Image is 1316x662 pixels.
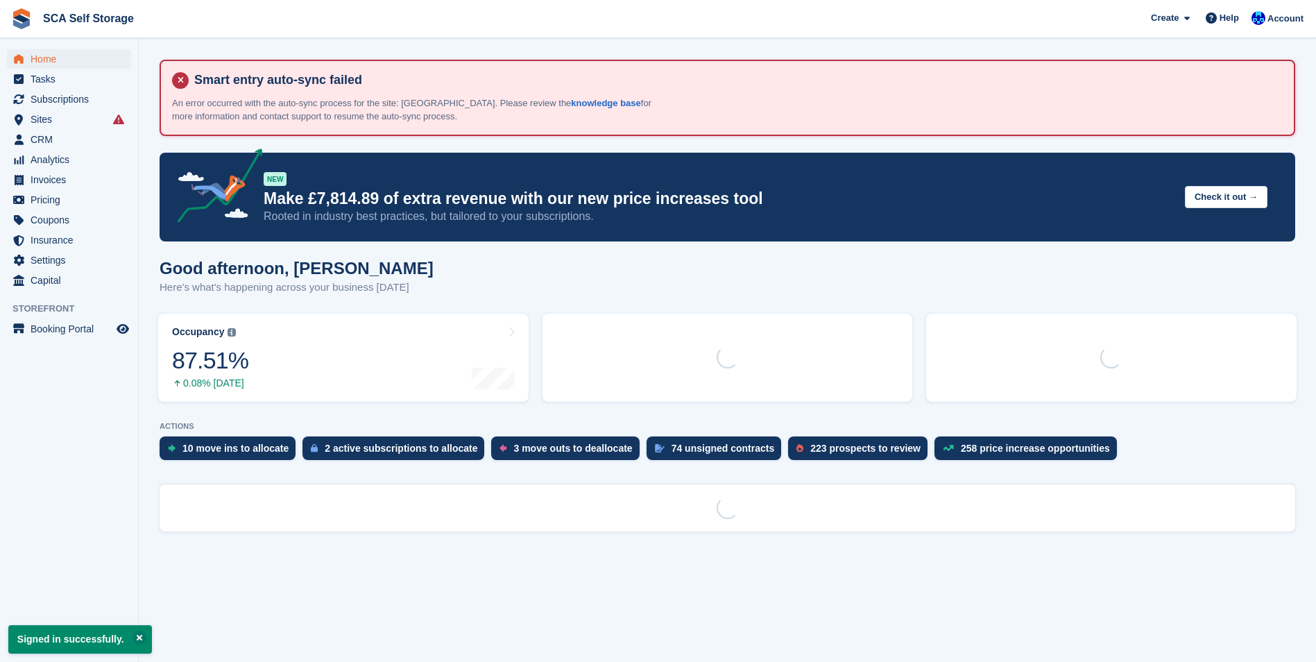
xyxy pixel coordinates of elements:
[158,314,529,402] a: Occupancy 87.51% 0.08% [DATE]
[1267,12,1304,26] span: Account
[31,49,114,69] span: Home
[160,436,302,467] a: 10 move ins to allocate
[172,96,658,124] p: An error occurred with the auto-sync process for the site: [GEOGRAPHIC_DATA]. Please review the f...
[160,259,434,278] h1: Good afternoon, [PERSON_NAME]
[513,443,632,454] div: 3 move outs to deallocate
[961,443,1110,454] div: 258 price increase opportunities
[655,444,665,452] img: contract_signature_icon-13c848040528278c33f63329250d36e43548de30e8caae1d1a13099fd9432cc5.svg
[7,130,131,149] a: menu
[7,230,131,250] a: menu
[31,90,114,109] span: Subscriptions
[1220,11,1239,25] span: Help
[7,90,131,109] a: menu
[672,443,775,454] div: 74 unsigned contracts
[31,170,114,189] span: Invoices
[325,443,477,454] div: 2 active subscriptions to allocate
[7,170,131,189] a: menu
[31,150,114,169] span: Analytics
[31,210,114,230] span: Coupons
[160,422,1295,431] p: ACTIONS
[12,302,138,316] span: Storefront
[31,319,114,339] span: Booking Portal
[182,443,289,454] div: 10 move ins to allocate
[114,321,131,337] a: Preview store
[11,8,32,29] img: stora-icon-8386f47178a22dfd0bd8f6a31ec36ba5ce8667c1dd55bd0f319d3a0aa187defe.svg
[499,444,506,452] img: move_outs_to_deallocate_icon-f764333ba52eb49d3ac5e1228854f67142a1ed5810a6f6cc68b1a99e826820c5.svg
[311,443,318,452] img: active_subscription_to_allocate_icon-d502201f5373d7db506a760aba3b589e785aa758c864c3986d89f69b8ff3...
[31,271,114,290] span: Capital
[31,230,114,250] span: Insurance
[7,110,131,129] a: menu
[37,7,139,30] a: SCA Self Storage
[7,49,131,69] a: menu
[491,436,646,467] a: 3 move outs to deallocate
[7,251,131,270] a: menu
[166,148,263,228] img: price-adjustments-announcement-icon-8257ccfd72463d97f412b2fc003d46551f7dbcb40ab6d574587a9cd5c0d94...
[7,150,131,169] a: menu
[1251,11,1265,25] img: Kelly Neesham
[264,189,1174,209] p: Make £7,814.89 of extra revenue with our new price increases tool
[264,172,287,186] div: NEW
[302,436,491,467] a: 2 active subscriptions to allocate
[796,444,803,452] img: prospect-51fa495bee0391a8d652442698ab0144808aea92771e9ea1ae160a38d050c398.svg
[1151,11,1179,25] span: Create
[7,210,131,230] a: menu
[7,69,131,89] a: menu
[7,271,131,290] a: menu
[788,436,934,467] a: 223 prospects to review
[31,190,114,210] span: Pricing
[943,445,954,451] img: price_increase_opportunities-93ffe204e8149a01c8c9dc8f82e8f89637d9d84a8eef4429ea346261dce0b2c0.svg
[160,280,434,296] p: Here's what's happening across your business [DATE]
[647,436,789,467] a: 74 unsigned contracts
[810,443,921,454] div: 223 prospects to review
[228,328,236,337] img: icon-info-grey-7440780725fd019a000dd9b08b2336e03edf1995a4989e88bcd33f0948082b44.svg
[31,130,114,149] span: CRM
[571,98,640,108] a: knowledge base
[31,110,114,129] span: Sites
[172,346,248,375] div: 87.51%
[7,190,131,210] a: menu
[31,251,114,270] span: Settings
[113,114,124,125] i: Smart entry sync failures have occurred
[8,625,152,654] p: Signed in successfully.
[31,69,114,89] span: Tasks
[172,326,224,338] div: Occupancy
[168,444,176,452] img: move_ins_to_allocate_icon-fdf77a2bb77ea45bf5b3d319d69a93e2d87916cf1d5bf7949dd705db3b84f3ca.svg
[189,72,1283,88] h4: Smart entry auto-sync failed
[934,436,1124,467] a: 258 price increase opportunities
[264,209,1174,224] p: Rooted in industry best practices, but tailored to your subscriptions.
[7,319,131,339] a: menu
[172,377,248,389] div: 0.08% [DATE]
[1185,186,1267,209] button: Check it out →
